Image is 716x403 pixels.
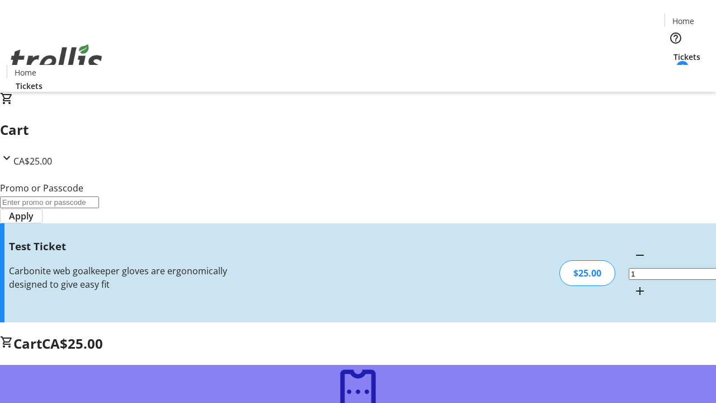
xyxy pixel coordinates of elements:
[7,67,43,78] a: Home
[9,264,253,291] div: Carbonite web goalkeeper gloves are ergonomically designed to give easy fit
[16,80,43,92] span: Tickets
[665,51,709,63] a: Tickets
[629,244,651,266] button: Decrement by one
[559,260,615,286] div: $25.00
[629,280,651,302] button: Increment by one
[665,27,687,49] button: Help
[9,238,253,254] h3: Test Ticket
[9,209,34,223] span: Apply
[673,51,700,63] span: Tickets
[15,67,36,78] span: Home
[672,15,694,27] span: Home
[7,80,51,92] a: Tickets
[665,63,687,85] button: Cart
[665,15,701,27] a: Home
[13,155,52,167] span: CA$25.00
[7,32,106,88] img: Orient E2E Organization kN1tKJHOwe's Logo
[42,334,103,353] span: CA$25.00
